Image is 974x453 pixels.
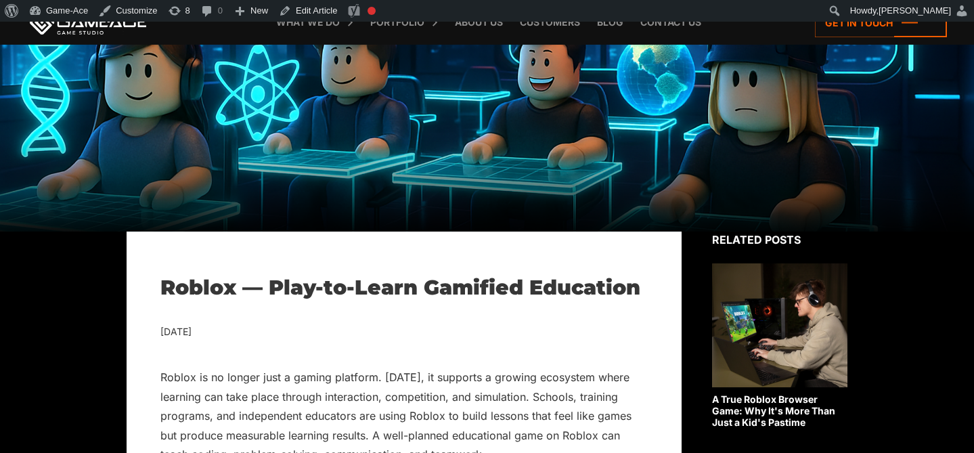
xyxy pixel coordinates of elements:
div: [DATE] [160,324,648,341]
h1: Roblox — Play-to-Learn Gamified Education [160,276,648,300]
span: [PERSON_NAME] [879,5,951,16]
div: Related posts [712,232,847,248]
div: Focus keyphrase not set [368,7,376,15]
a: A True Roblox Browser Game: Why It's More Than Just a Kid's Pastime [712,263,847,428]
img: Related [712,263,847,387]
a: Get in touch [815,8,947,37]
